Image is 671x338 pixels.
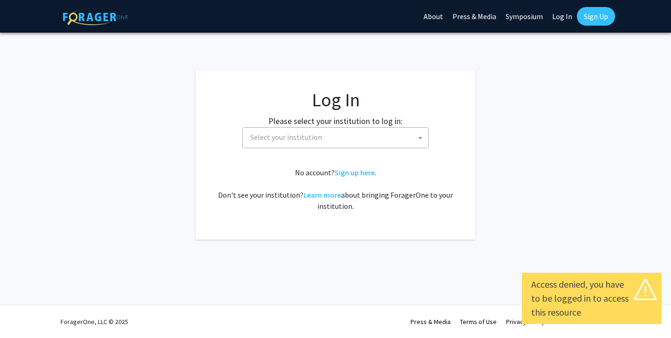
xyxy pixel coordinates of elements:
[63,9,128,25] img: ForagerOne Logo
[242,127,429,148] span: Select your institution
[246,128,428,147] span: Select your institution
[61,305,128,338] div: ForagerOne, LLC © 2025
[335,168,375,177] a: Sign up here
[577,7,615,26] a: Sign Up
[531,277,652,319] div: Access denied, you have to be logged in to access this resource
[303,190,341,200] a: Learn more about bringing ForagerOne to your institution
[460,317,497,326] a: Terms of Use
[411,317,451,326] a: Press & Media
[214,167,457,212] div: No account? . Don't see your institution? about bringing ForagerOne to your institution.
[214,89,457,111] h1: Log In
[250,132,322,142] span: Select your institution
[506,317,545,326] a: Privacy Policy
[268,115,403,127] label: Please select your institution to log in:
